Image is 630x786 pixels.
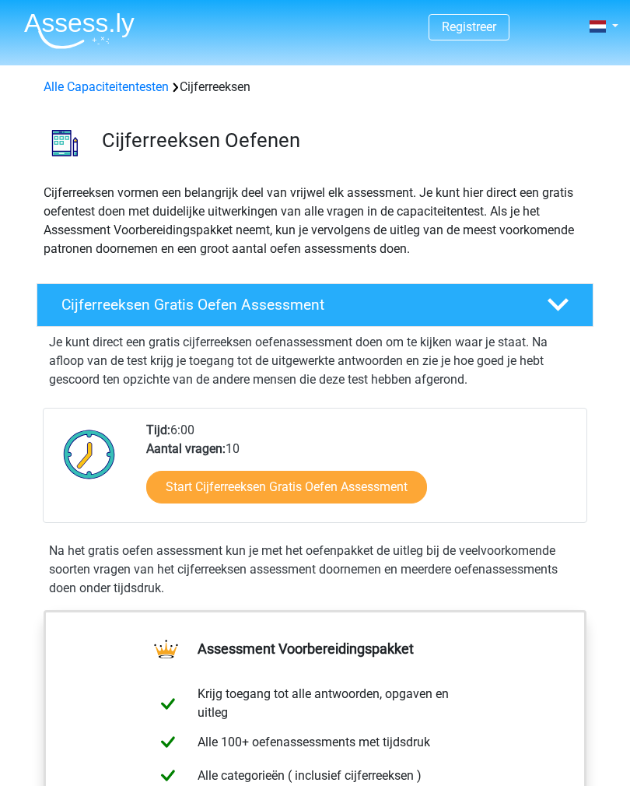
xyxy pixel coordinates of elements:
p: Cijferreeksen vormen een belangrijk deel van vrijwel elk assessment. Je kunt hier direct een grat... [44,184,586,258]
img: Assessly [24,12,135,49]
div: 6:00 10 [135,421,586,522]
b: Aantal vragen: [146,441,226,456]
div: Na het gratis oefen assessment kun je met het oefenpakket de uitleg bij de veelvoorkomende soorte... [43,542,587,598]
a: Alle Capaciteitentesten [44,79,169,94]
a: Registreer [442,19,496,34]
img: Klok [56,421,123,487]
a: Cijferreeksen Gratis Oefen Assessment [30,283,600,327]
a: Start Cijferreeksen Gratis Oefen Assessment [146,471,427,504]
img: cijferreeksen [37,115,93,170]
b: Tijd: [146,423,170,437]
h4: Cijferreeksen Gratis Oefen Assessment [61,296,524,314]
p: Je kunt direct een gratis cijferreeksen oefenassessment doen om te kijken waar je staat. Na afloo... [49,333,581,389]
div: Cijferreeksen [37,78,593,96]
h3: Cijferreeksen Oefenen [102,128,582,153]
